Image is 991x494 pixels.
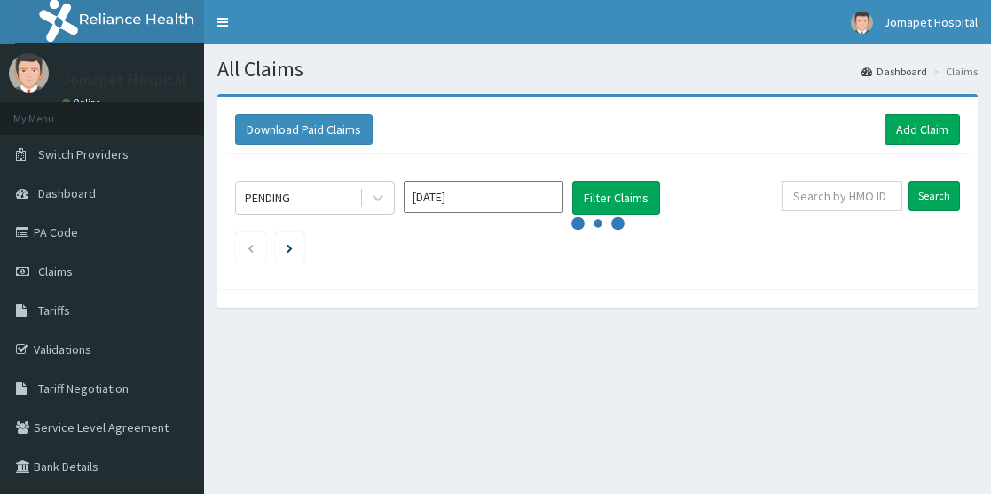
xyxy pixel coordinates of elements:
a: Online [62,97,105,109]
input: Select Month and Year [404,181,563,213]
span: Tariff Negotiation [38,380,129,396]
img: User Image [9,53,49,93]
p: Jomapet Hospital [62,72,186,88]
input: Search [908,181,960,211]
span: Claims [38,263,73,279]
a: Dashboard [861,64,927,79]
div: PENDING [245,189,290,207]
span: Jomapet Hospital [884,14,978,30]
span: Switch Providers [38,146,129,162]
img: User Image [851,12,873,34]
button: Filter Claims [572,181,660,215]
span: Tariffs [38,302,70,318]
a: Next page [287,239,293,255]
span: Dashboard [38,185,96,201]
button: Download Paid Claims [235,114,373,145]
svg: audio-loading [571,197,625,250]
li: Claims [929,64,978,79]
input: Search by HMO ID [782,181,902,211]
h1: All Claims [217,58,978,81]
a: Previous page [247,239,255,255]
a: Add Claim [885,114,960,145]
